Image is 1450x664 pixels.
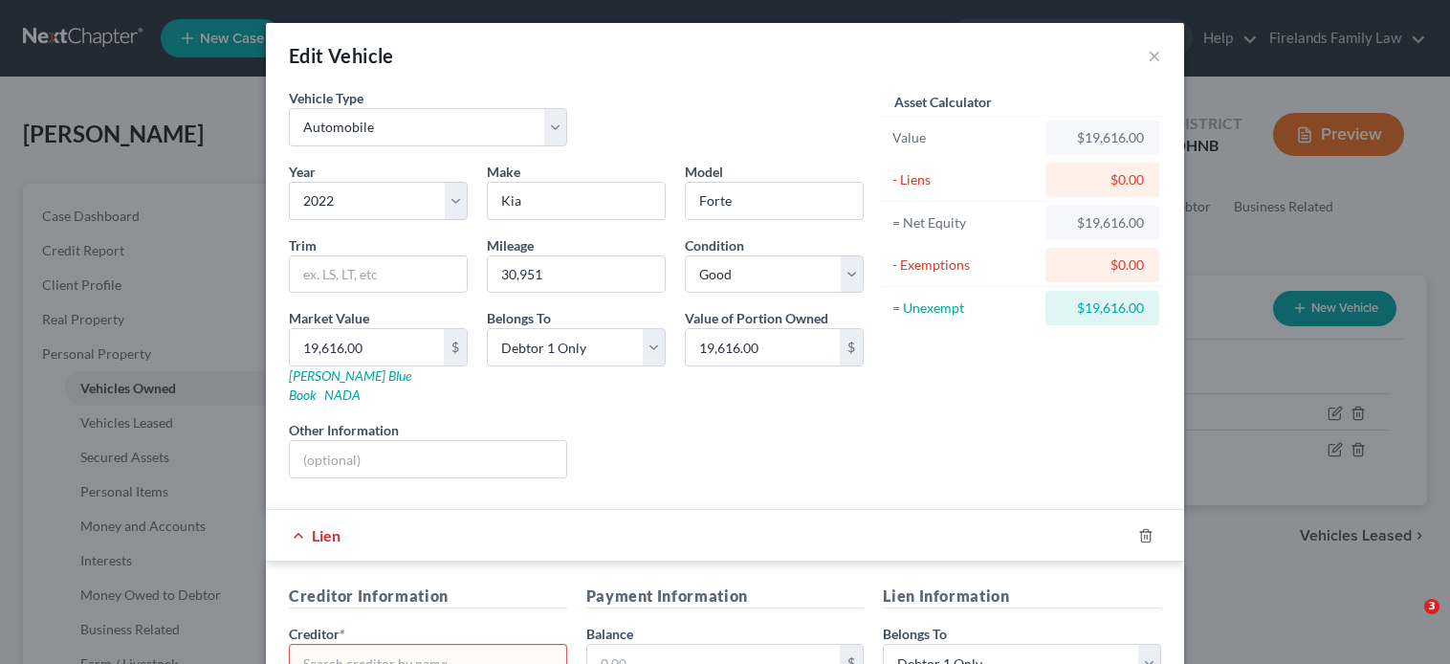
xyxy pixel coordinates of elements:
label: Other Information [289,420,399,440]
button: × [1148,44,1161,67]
a: [PERSON_NAME] Blue Book [289,367,411,403]
span: Belongs To [883,626,947,642]
div: $ [444,329,467,365]
input: 0.00 [290,329,444,365]
div: - Exemptions [892,255,1037,275]
label: Mileage [487,235,534,255]
span: 3 [1424,599,1439,614]
span: Belongs To [487,310,551,326]
label: Balance [586,624,633,644]
h5: Creditor Information [289,585,567,609]
label: Asset Calculator [894,92,992,112]
h5: Lien Information [883,585,1161,609]
span: Lien [312,526,341,544]
div: $ [840,329,863,365]
div: $19,616.00 [1061,299,1144,318]
div: $19,616.00 [1061,128,1144,147]
input: (optional) [290,441,566,477]
div: $19,616.00 [1061,213,1144,232]
input: ex. Nissan [488,183,665,219]
h5: Payment Information [586,585,865,609]
label: Value of Portion Owned [685,308,828,328]
label: Condition [685,235,744,255]
div: $0.00 [1061,255,1144,275]
label: Trim [289,235,317,255]
input: ex. LS, LT, etc [290,256,467,293]
input: -- [488,256,665,293]
div: = Unexempt [892,299,1037,318]
label: Year [289,162,316,182]
input: ex. Altima [686,183,863,219]
label: Market Value [289,308,369,328]
div: - Liens [892,170,1037,189]
input: 0.00 [686,329,840,365]
label: Vehicle Type [289,88,363,108]
div: = Net Equity [892,213,1037,232]
span: Make [487,164,520,180]
label: Model [685,162,723,182]
a: NADA [324,387,361,403]
div: Value [892,128,1037,147]
iframe: Intercom live chat [1385,599,1431,645]
div: Edit Vehicle [289,42,394,69]
div: $0.00 [1061,170,1144,189]
span: Creditor [289,626,340,642]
